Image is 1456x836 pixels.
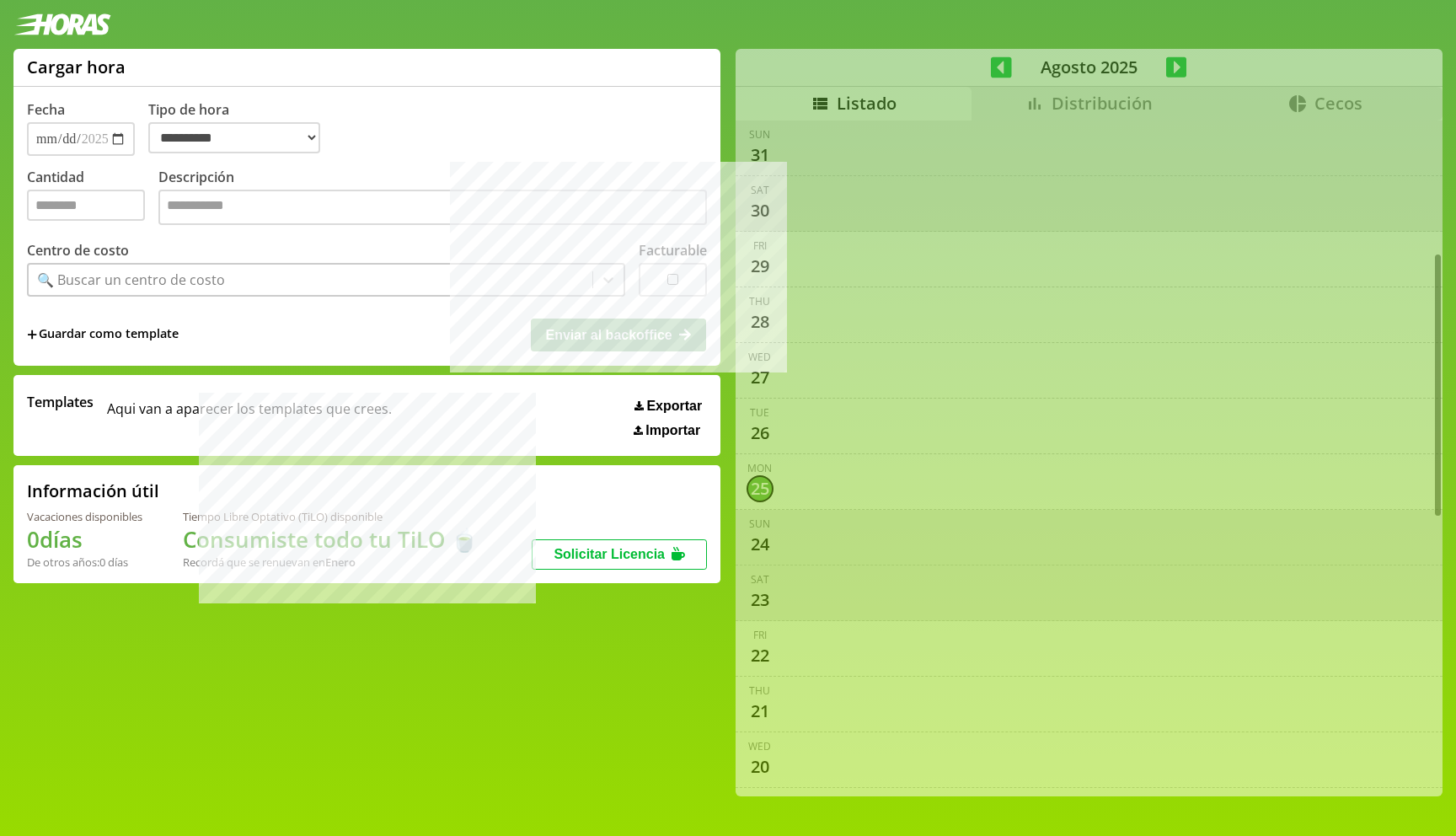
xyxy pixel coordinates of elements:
[27,509,142,524] div: Vacaciones disponibles
[27,555,142,570] div: De otros años: 0 días
[183,509,478,524] div: Tiempo Libre Optativo (TiLO) disponible
[27,56,126,78] h1: Cargar hora
[27,480,159,502] h2: Información útil
[148,100,334,156] label: Tipo de hora
[183,524,478,555] h1: Consumiste todo tu TiLO 🍵
[27,393,94,411] span: Templates
[27,241,129,260] label: Centro de costo
[148,122,320,153] select: Tipo de hora
[639,241,707,260] label: Facturable
[27,325,179,344] span: +Guardar como template
[27,325,37,344] span: +
[37,271,225,289] div: 🔍 Buscar un centro de costo
[532,539,707,570] button: Solicitar Licencia
[554,547,665,561] span: Solicitar Licencia
[183,555,478,570] div: Recordá que se renuevan en
[325,555,356,570] b: Enero
[27,100,65,119] label: Fecha
[107,393,392,438] span: Aqui van a aparecer los templates que crees.
[13,13,111,35] img: logotipo
[158,190,707,225] textarea: Descripción
[645,423,700,438] span: Importar
[27,190,145,221] input: Cantidad
[646,399,702,414] span: Exportar
[27,524,142,555] h1: 0 días
[158,168,707,229] label: Descripción
[27,168,158,229] label: Cantidad
[629,398,707,415] button: Exportar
